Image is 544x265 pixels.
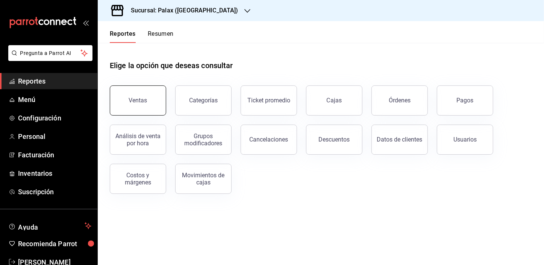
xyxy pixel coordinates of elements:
[241,85,297,116] button: Ticket promedio
[110,164,166,194] button: Costos y márgenes
[327,96,342,105] div: Cajas
[5,55,92,62] a: Pregunta a Parrot AI
[175,85,232,116] button: Categorías
[18,76,91,86] span: Reportes
[18,187,91,197] span: Suscripción
[18,221,82,230] span: Ayuda
[8,45,92,61] button: Pregunta a Parrot AI
[371,125,428,155] button: Datos de clientes
[115,132,161,147] div: Análisis de venta por hora
[18,131,91,142] span: Personal
[189,97,218,104] div: Categorías
[110,125,166,155] button: Análisis de venta por hora
[148,30,174,43] button: Resumen
[115,172,161,186] div: Costos y márgenes
[180,132,227,147] div: Grupos modificadores
[110,60,233,71] h1: Elige la opción que deseas consultar
[389,97,411,104] div: Órdenes
[20,49,81,57] span: Pregunta a Parrot AI
[453,136,477,143] div: Usuarios
[129,97,147,104] div: Ventas
[110,30,136,43] button: Reportes
[83,20,89,26] button: open_drawer_menu
[110,30,174,43] div: navigation tabs
[180,172,227,186] div: Movimientos de cajas
[18,113,91,123] span: Configuración
[125,6,238,15] h3: Sucursal: Palax ([GEOGRAPHIC_DATA])
[18,150,91,160] span: Facturación
[377,136,423,143] div: Datos de clientes
[247,97,290,104] div: Ticket promedio
[437,85,493,116] button: Pagos
[18,239,91,249] span: Recomienda Parrot
[306,85,362,116] a: Cajas
[241,125,297,155] button: Cancelaciones
[18,168,91,178] span: Inventarios
[371,85,428,116] button: Órdenes
[457,97,474,104] div: Pagos
[18,94,91,105] span: Menú
[250,136,288,143] div: Cancelaciones
[175,125,232,155] button: Grupos modificadores
[110,85,166,116] button: Ventas
[175,164,232,194] button: Movimientos de cajas
[437,125,493,155] button: Usuarios
[306,125,362,155] button: Descuentos
[319,136,350,143] div: Descuentos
